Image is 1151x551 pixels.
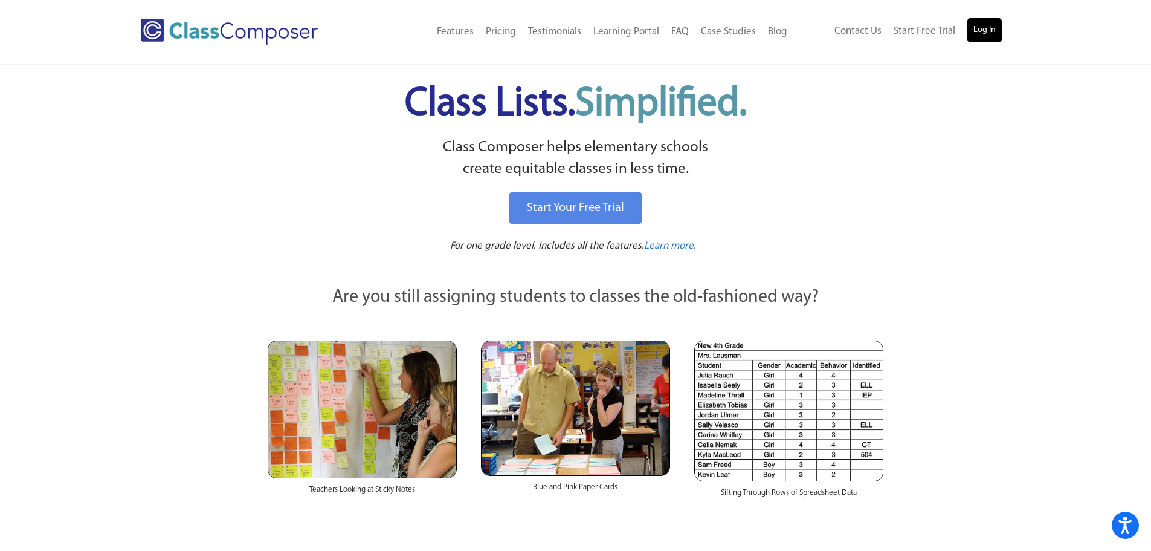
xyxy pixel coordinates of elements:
nav: Header Menu [793,18,1002,45]
a: Start Your Free Trial [509,192,642,224]
span: Class Lists. [405,85,747,124]
a: FAQ [665,19,695,45]
img: Spreadsheets [694,341,883,481]
a: Blog [762,19,793,45]
div: Sifting Through Rows of Spreadsheet Data [694,481,883,510]
img: Blue and Pink Paper Cards [481,341,670,475]
a: Contact Us [828,18,888,45]
a: Log In [967,18,1002,42]
img: Class Composer [141,19,318,45]
a: Testimonials [522,19,587,45]
p: Class Composer helps elementary schools create equitable classes in less time. [266,137,886,181]
a: Start Free Trial [888,18,961,45]
a: Pricing [480,19,522,45]
nav: Header Menu [367,19,793,45]
span: For one grade level. Includes all the features. [450,241,644,251]
span: Start Your Free Trial [527,202,624,214]
a: Learn more. [644,239,696,254]
a: Learning Portal [587,19,665,45]
span: Simplified. [575,85,747,124]
a: Case Studies [695,19,762,45]
div: Blue and Pink Paper Cards [481,476,670,505]
span: Learn more. [644,241,696,251]
a: Features [431,19,480,45]
img: Teachers Looking at Sticky Notes [268,341,457,478]
div: Teachers Looking at Sticky Notes [268,478,457,507]
p: Are you still assigning students to classes the old-fashioned way? [268,284,884,311]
